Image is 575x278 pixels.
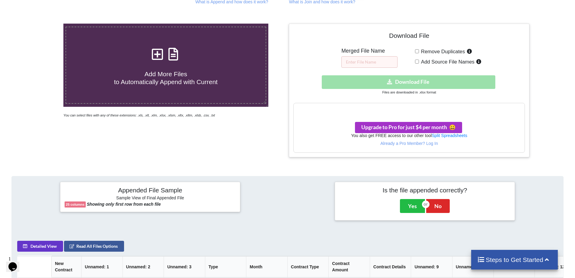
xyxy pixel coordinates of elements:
th: Unnamed: 1 [81,256,123,277]
th: Unnamed: 9 [411,256,452,277]
small: Files are downloaded in .xlsx format [382,90,436,94]
th: New Contract [51,256,81,277]
button: No [426,199,450,213]
h5: Merged File Name [341,48,398,54]
i: You can select files with any of these extensions: .xls, .xlt, .xlm, .xlsx, .xlsm, .xltx, .xltm, ... [63,113,215,117]
th: Contract Type [287,256,329,277]
h4: Appended File Sample [65,186,236,195]
b: Showing only first row from each file [87,202,161,207]
p: Already a Pro Member? Log In [294,140,524,146]
th: Unnamed: 10 [452,256,494,277]
iframe: chat widget [6,254,25,272]
button: Read All Files Options [64,241,124,252]
button: Upgrade to Pro for just $4 per monthsmile [355,122,462,133]
th: Unnamed: 2 [123,256,164,277]
span: Add More Files to Automatically Append with Current [114,70,218,85]
h4: Steps to Get Started [477,256,552,263]
th: Unnamed: 3 [164,256,205,277]
span: Upgrade to Pro for just $4 per month [361,124,456,130]
h6: Sample View of Final Appended File [65,195,236,201]
th: Contract Details [370,256,411,277]
th: Month [246,256,288,277]
b: 25 columns [66,203,85,206]
span: Remove Duplicates [419,49,465,54]
input: Enter File Name [341,56,398,68]
th: Type [205,256,246,277]
h3: Your files are more than 1 MB [294,106,524,113]
span: smile [447,124,456,130]
h4: Download File [293,28,525,45]
span: Add Source File Names [419,59,474,65]
button: Detailed View [17,241,63,252]
a: Split Spreadsheets [432,133,467,138]
button: Yes [400,199,425,213]
h4: Is the file appended correctly? [339,186,510,194]
h6: You also get FREE access to our other tool [294,133,524,138]
th: Contract Amount [329,256,370,277]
